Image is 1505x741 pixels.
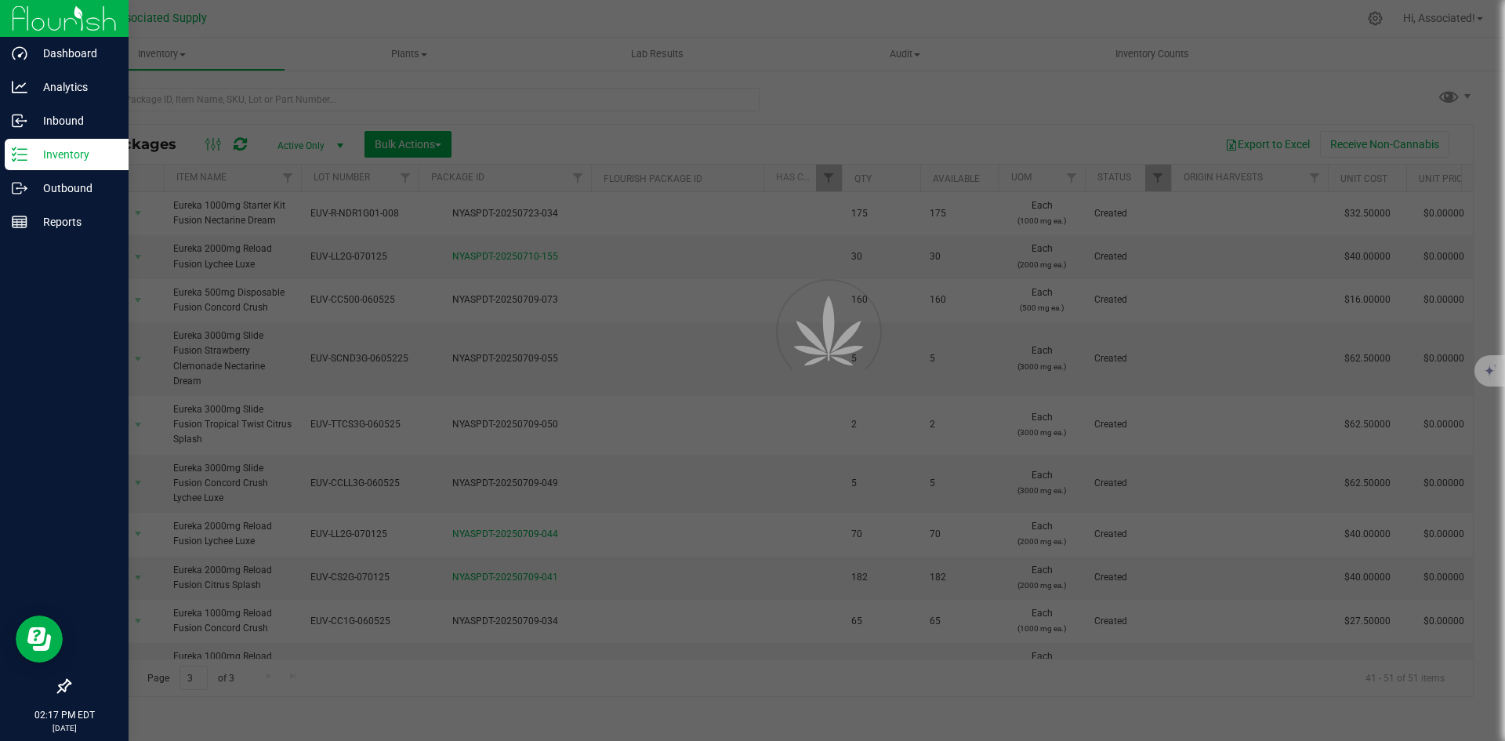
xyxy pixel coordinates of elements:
inline-svg: Inbound [12,113,27,129]
p: [DATE] [7,722,121,734]
p: Outbound [27,179,121,198]
iframe: Resource center [16,616,63,663]
inline-svg: Inventory [12,147,27,162]
p: Inventory [27,145,121,164]
p: Dashboard [27,44,121,63]
p: Inbound [27,111,121,130]
p: 02:17 PM EDT [7,708,121,722]
inline-svg: Outbound [12,180,27,196]
inline-svg: Dashboard [12,45,27,61]
p: Analytics [27,78,121,96]
inline-svg: Analytics [12,79,27,95]
p: Reports [27,212,121,231]
inline-svg: Reports [12,214,27,230]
